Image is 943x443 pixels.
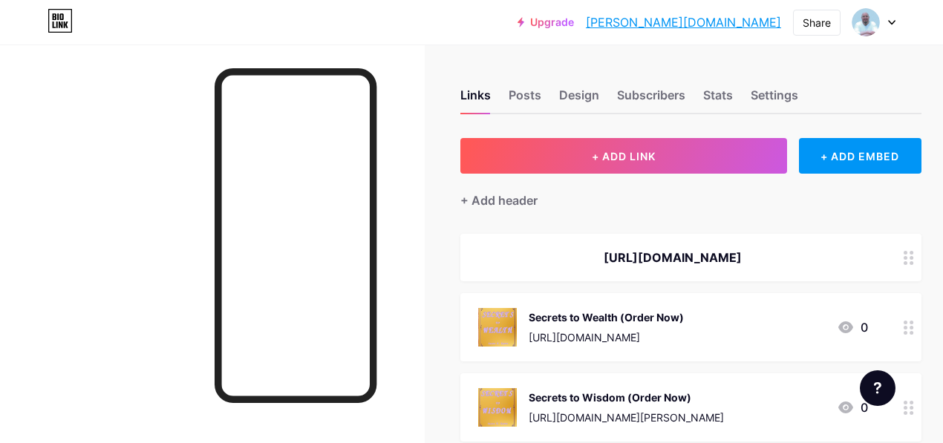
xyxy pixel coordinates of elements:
a: [PERSON_NAME][DOMAIN_NAME] [586,13,781,31]
div: [URL][DOMAIN_NAME] [478,249,868,266]
div: [URL][DOMAIN_NAME][PERSON_NAME] [529,410,724,425]
div: [URL][DOMAIN_NAME] [529,329,684,345]
div: + Add header [460,191,538,209]
button: + ADD LINK [460,138,787,174]
div: Share [803,15,831,30]
a: Upgrade [518,16,574,28]
div: Stats [703,86,733,113]
div: Subscribers [617,86,685,113]
img: Secrets to Wisdom (Order Now) [478,388,517,427]
div: + ADD EMBED [799,138,921,174]
div: Settings [751,86,798,113]
div: Links [460,86,491,113]
div: Design [559,86,599,113]
div: Posts [509,86,541,113]
span: + ADD LINK [592,150,656,163]
div: Secrets to Wisdom (Order Now) [529,390,724,405]
div: 0 [837,318,868,336]
div: 0 [837,398,868,416]
div: Secrets to Wealth (Order Now) [529,309,684,325]
img: Secrets to Wealth (Order Now) [478,308,517,347]
img: jasonkurtz [852,8,880,36]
